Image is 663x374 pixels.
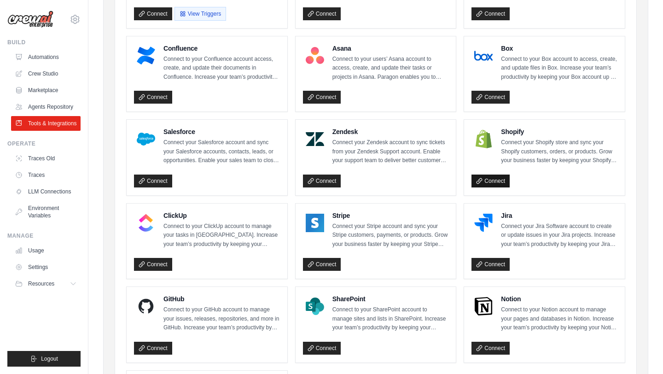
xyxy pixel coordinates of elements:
[163,44,280,53] h4: Confluence
[303,258,341,271] a: Connect
[471,175,510,187] a: Connect
[332,44,449,53] h4: Asana
[163,138,280,165] p: Connect your Salesforce account and sync your Salesforce accounts, contacts, leads, or opportunit...
[7,351,81,367] button: Logout
[7,232,81,240] div: Manage
[11,260,81,275] a: Settings
[332,138,449,165] p: Connect your Zendesk account to sync tickets from your Zendesk Support account. Enable your suppo...
[137,47,155,65] img: Confluence Logo
[306,47,324,65] img: Asana Logo
[134,342,172,355] a: Connect
[501,127,617,136] h4: Shopify
[137,130,155,148] img: Salesforce Logo
[11,66,81,81] a: Crew Studio
[303,342,341,355] a: Connect
[163,55,280,82] p: Connect to your Confluence account access, create, and update their documents in Confluence. Incr...
[163,222,280,249] p: Connect to your ClickUp account to manage your tasks in [GEOGRAPHIC_DATA]. Increase your team’s p...
[7,140,81,147] div: Operate
[174,7,226,21] button: View Triggers
[471,7,510,20] a: Connect
[11,83,81,98] a: Marketplace
[41,355,58,362] span: Logout
[11,50,81,64] a: Automations
[11,99,81,114] a: Agents Repository
[134,258,172,271] a: Connect
[332,294,449,304] h4: SharePoint
[332,55,449,82] p: Connect to your users’ Asana account to access, create, and update their tasks or projects in Asa...
[134,175,172,187] a: Connect
[332,127,449,136] h4: Zendesk
[137,297,155,316] img: GitHub Logo
[474,297,493,316] img: Notion Logo
[471,342,510,355] a: Connect
[332,222,449,249] p: Connect your Stripe account and sync your Stripe customers, payments, or products. Grow your busi...
[11,168,81,182] a: Traces
[332,305,449,333] p: Connect to your SharePoint account to manage sites and lists in SharePoint. Increase your team’s ...
[163,305,280,333] p: Connect to your GitHub account to manage your issues, releases, repositories, and more in GitHub....
[7,39,81,46] div: Build
[474,47,493,65] img: Box Logo
[501,211,617,220] h4: Jira
[11,201,81,223] a: Environment Variables
[11,243,81,258] a: Usage
[501,138,617,165] p: Connect your Shopify store and sync your Shopify customers, orders, or products. Grow your busine...
[306,297,324,316] img: SharePoint Logo
[501,305,617,333] p: Connect to your Notion account to manage your pages and databases in Notion. Increase your team’s...
[303,7,341,20] a: Connect
[11,116,81,131] a: Tools & Integrations
[11,184,81,199] a: LLM Connections
[163,127,280,136] h4: Salesforce
[501,44,617,53] h4: Box
[137,214,155,232] img: ClickUp Logo
[471,258,510,271] a: Connect
[7,11,53,28] img: Logo
[474,130,493,148] img: Shopify Logo
[332,211,449,220] h4: Stripe
[501,294,617,304] h4: Notion
[501,222,617,249] p: Connect your Jira Software account to create or update issues in your Jira projects. Increase you...
[501,55,617,82] p: Connect to your Box account to access, create, and update files in Box. Increase your team’s prod...
[134,91,172,104] a: Connect
[303,175,341,187] a: Connect
[306,130,324,148] img: Zendesk Logo
[11,276,81,291] button: Resources
[471,91,510,104] a: Connect
[163,211,280,220] h4: ClickUp
[474,214,493,232] img: Jira Logo
[163,294,280,304] h4: GitHub
[11,151,81,166] a: Traces Old
[306,214,324,232] img: Stripe Logo
[134,7,172,20] a: Connect
[303,91,341,104] a: Connect
[28,280,54,287] span: Resources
